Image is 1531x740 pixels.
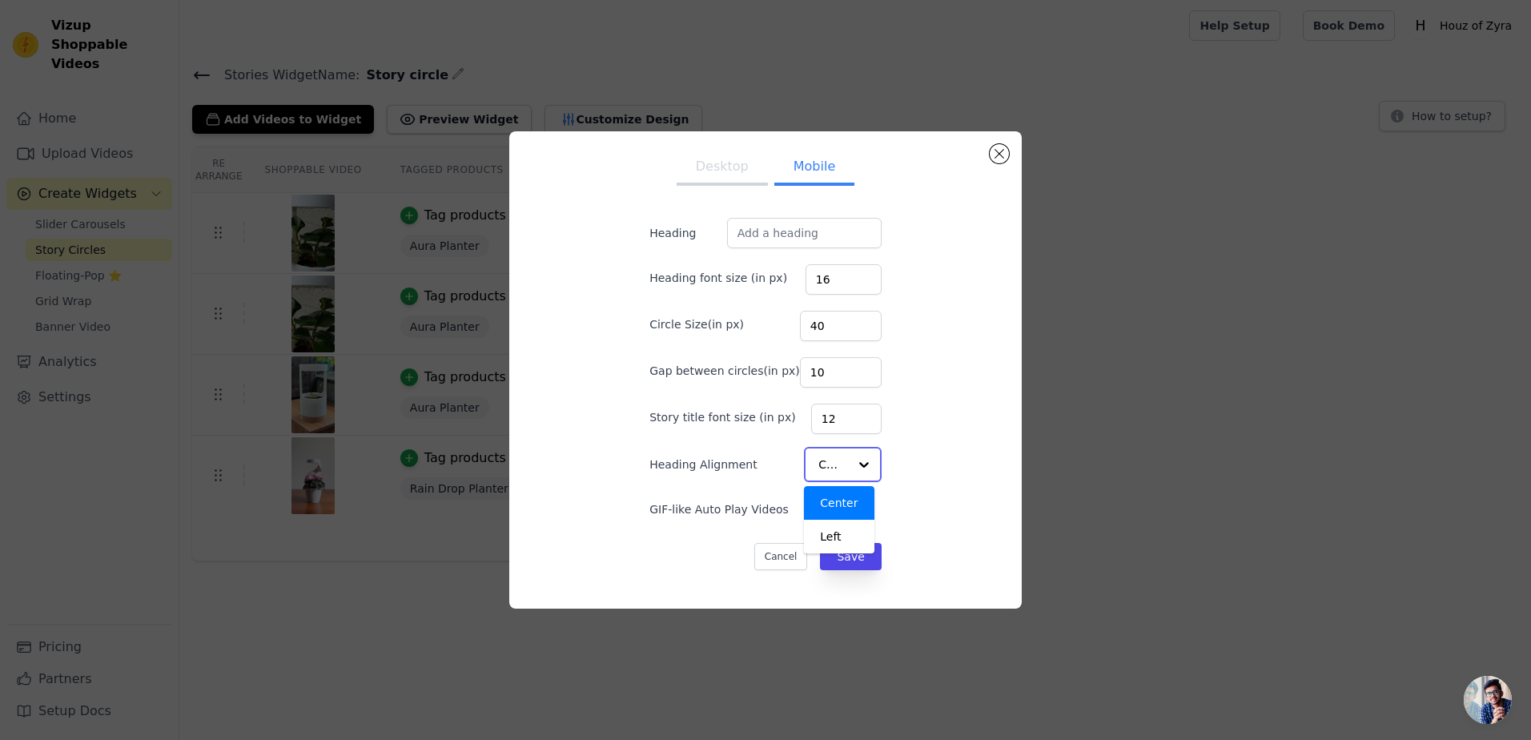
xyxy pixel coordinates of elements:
[804,486,874,520] div: Center
[649,456,760,473] label: Heading Alignment
[649,270,787,286] label: Heading font size (in px)
[990,144,1009,163] button: Close modal
[649,363,800,379] label: Gap between circles(in px)
[677,151,768,186] button: Desktop
[649,501,789,517] label: GIF-like Auto Play Videos
[727,218,882,248] input: Add a heading
[804,520,874,553] div: Left
[649,316,744,332] label: Circle Size(in px)
[854,501,875,521] span: Yes
[820,543,881,570] button: Save
[649,409,795,425] label: Story title font size (in px)
[774,151,854,186] button: Mobile
[754,543,808,570] button: Cancel
[649,225,727,241] label: Heading
[1464,676,1512,724] a: Open chat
